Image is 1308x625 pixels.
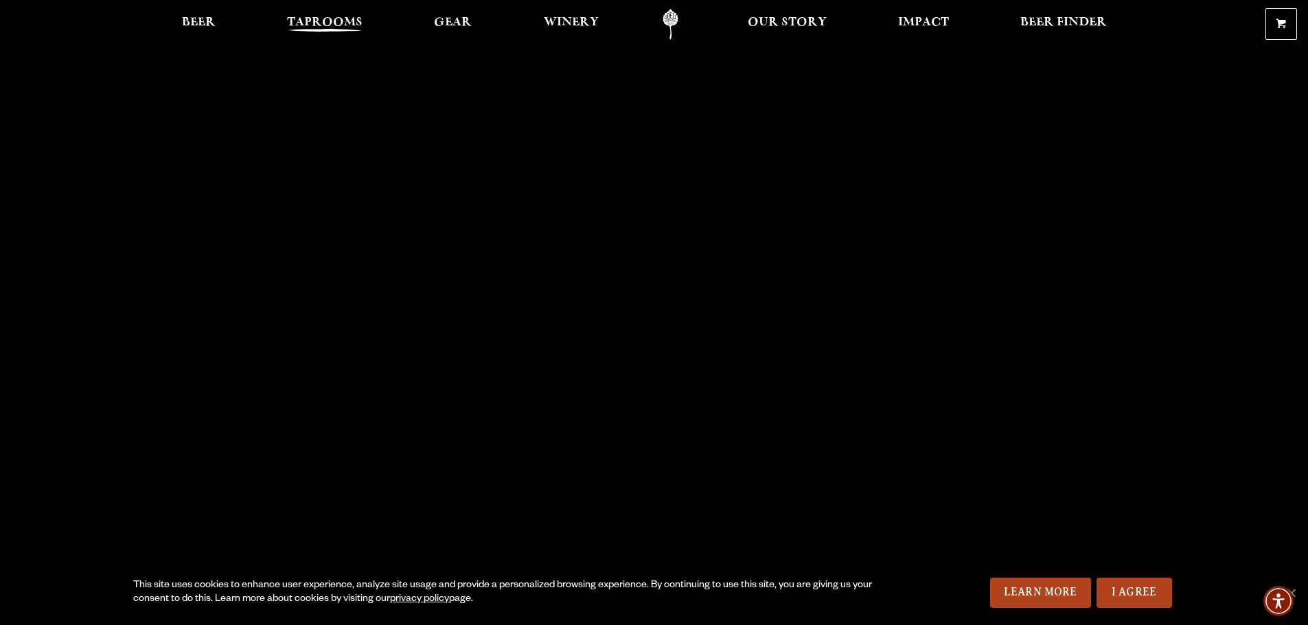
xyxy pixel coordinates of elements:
span: Winery [544,17,599,28]
span: Beer [182,17,216,28]
a: Odell Home [645,9,696,40]
a: Our Story [739,9,836,40]
span: Beer Finder [1020,17,1107,28]
span: Taprooms [287,17,363,28]
a: I Agree [1097,578,1172,608]
span: Gear [434,17,472,28]
a: privacy policy [390,594,449,605]
a: Beer [173,9,225,40]
span: Impact [898,17,949,28]
a: Beer Finder [1011,9,1116,40]
div: This site uses cookies to enhance user experience, analyze site usage and provide a personalized ... [133,579,877,606]
a: Winery [535,9,608,40]
a: Learn More [990,578,1091,608]
div: Accessibility Menu [1263,586,1294,616]
a: Gear [425,9,481,40]
a: Impact [889,9,958,40]
span: Our Story [748,17,827,28]
a: Taprooms [278,9,371,40]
